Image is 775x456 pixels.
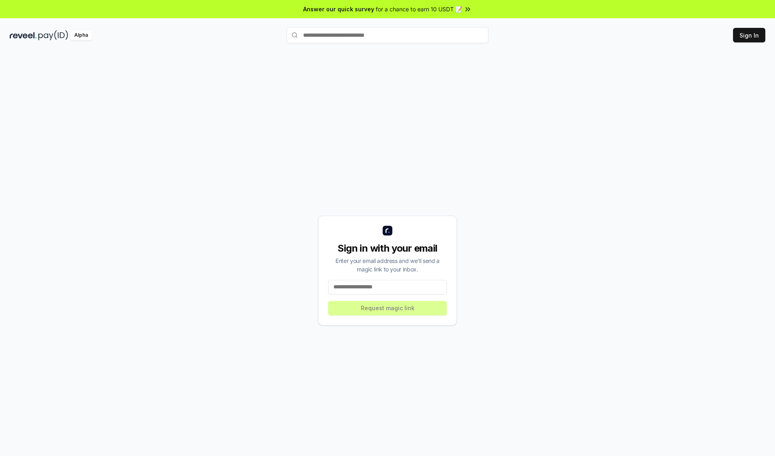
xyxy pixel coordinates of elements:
img: logo_small [383,226,392,235]
img: reveel_dark [10,30,37,40]
img: pay_id [38,30,68,40]
span: for a chance to earn 10 USDT 📝 [376,5,462,13]
div: Alpha [70,30,92,40]
div: Enter your email address and we’ll send a magic link to your inbox. [328,256,447,273]
button: Sign In [733,28,765,42]
div: Sign in with your email [328,242,447,255]
span: Answer our quick survey [303,5,374,13]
